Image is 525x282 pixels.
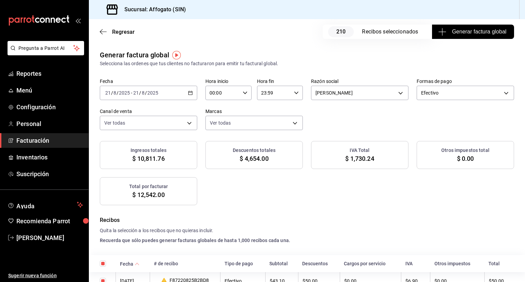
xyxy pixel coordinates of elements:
[417,79,514,84] label: Formas de pago
[205,109,303,114] label: Marcas
[111,90,113,96] span: /
[131,147,166,154] h3: Ingresos totales
[16,119,83,128] span: Personal
[440,28,506,36] span: Generar factura global
[16,201,74,209] span: Ayuda
[104,119,125,126] span: Ver todas
[220,255,266,272] th: Tipo de pago
[131,90,132,96] span: -
[133,90,139,96] input: --
[132,190,164,199] span: $ 12,542.00
[129,183,168,190] h3: Total por facturar
[298,255,340,272] th: Descuentos
[100,79,197,84] label: Fecha
[100,237,514,244] h4: Recuerda que sólo puedes generar facturas globales de hasta 1,000 recibos cada una.
[100,227,514,234] h4: Quita la selección a los recibos que no quieras incluir.
[100,29,135,35] button: Regresar
[5,50,84,57] a: Pregunta a Parrot AI
[457,154,474,163] span: $ 0.00
[430,255,485,272] th: Otros impuestos
[311,79,408,84] label: Razón social
[142,90,145,96] input: --
[8,41,84,55] button: Pregunta a Parrot AI
[16,86,83,95] span: Menú
[16,169,83,179] span: Suscripción
[119,5,186,14] h3: Sucursal: Affogato (SIN)
[100,216,514,224] h4: Recibos
[16,216,83,226] span: Recomienda Parrot
[265,255,298,272] th: Subtotal
[16,102,83,112] span: Configuración
[150,255,220,272] th: # de recibo
[16,136,83,145] span: Facturación
[417,86,514,100] div: Efectivo
[345,154,374,163] span: $ 1,730.24
[100,60,514,67] div: Selecciona las ordenes que tus clientes no facturaron para emitir tu factural global.
[340,255,401,272] th: Cargos por servicio
[257,79,303,84] label: Hora fin
[132,154,164,163] span: $ 10,811.76
[145,90,147,96] span: /
[16,69,83,78] span: Reportes
[205,79,252,84] label: Hora inicio
[147,90,159,96] input: ----
[139,90,141,96] span: /
[8,272,83,279] span: Sugerir nueva función
[240,154,268,163] span: $ 4,654.00
[117,90,119,96] span: /
[362,28,423,36] div: Recibos seleccionados
[484,255,525,272] th: Total
[100,109,197,114] label: Canal de venta
[16,233,83,242] span: [PERSON_NAME]
[350,147,369,154] h3: IVA Total
[16,153,83,162] span: Inventarios
[100,50,169,60] div: Generar factura global
[233,147,275,154] h3: Descuentos totales
[18,45,73,52] span: Pregunta a Parrot AI
[401,255,430,272] th: IVA
[105,90,111,96] input: --
[432,25,514,39] button: Generar factura global
[328,26,354,37] span: 210
[112,29,135,35] span: Regresar
[113,90,117,96] input: --
[119,90,130,96] input: ----
[120,261,139,267] span: Fecha
[210,119,231,126] span: Ver todas
[441,147,489,154] h3: Otros impuestos total
[75,18,81,23] button: open_drawer_menu
[311,86,408,100] div: [PERSON_NAME]
[172,51,181,59] img: Tooltip marker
